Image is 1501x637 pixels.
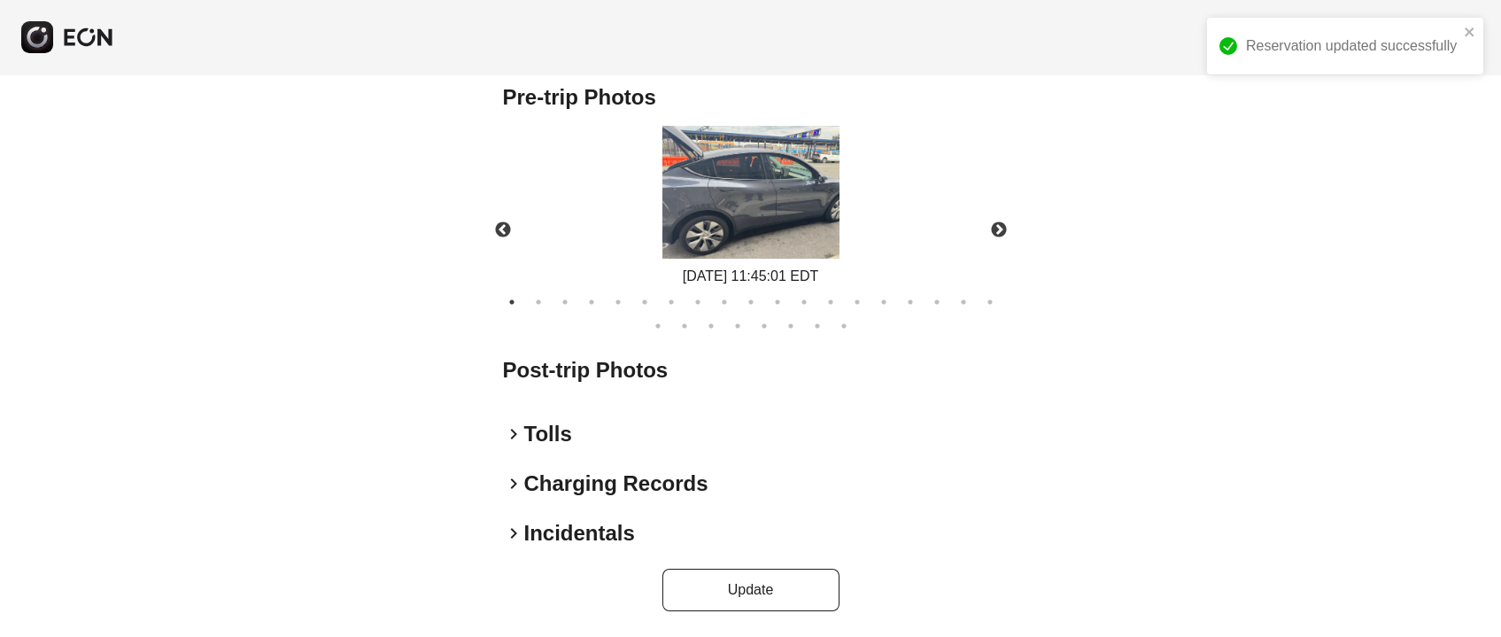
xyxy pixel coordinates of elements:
[928,293,946,311] button: 17
[503,473,524,494] span: keyboard_arrow_right
[729,317,747,335] button: 23
[583,293,600,311] button: 4
[676,317,693,335] button: 21
[609,293,627,311] button: 5
[742,293,760,311] button: 10
[822,293,839,311] button: 13
[662,569,839,611] button: Update
[503,523,524,544] span: keyboard_arrow_right
[503,423,524,445] span: keyboard_arrow_right
[702,317,720,335] button: 22
[556,293,574,311] button: 3
[530,293,547,311] button: 2
[835,317,853,335] button: 27
[524,519,635,548] h2: Incidentals
[981,293,999,311] button: 19
[755,317,773,335] button: 24
[795,293,813,311] button: 12
[1246,35,1458,57] div: Reservation updated successfully
[649,317,667,335] button: 20
[689,293,707,311] button: 8
[524,420,572,448] h2: Tolls
[503,293,521,311] button: 1
[662,126,839,259] img: https://fastfleet.me/rails/active_storage/blobs/redirect/eyJfcmFpbHMiOnsibWVzc2FnZSI6IkJBaHBBd3Rh...
[503,356,999,385] h2: Post-trip Photos
[848,293,866,311] button: 14
[968,199,1030,261] button: Next
[716,293,733,311] button: 9
[875,293,893,311] button: 15
[769,293,786,311] button: 11
[503,83,999,112] h2: Pre-trip Photos
[955,293,972,311] button: 18
[782,317,800,335] button: 25
[1464,25,1476,39] button: close
[809,317,826,335] button: 26
[662,293,680,311] button: 7
[636,293,654,311] button: 6
[901,293,919,311] button: 16
[524,470,708,498] h2: Charging Records
[472,199,534,261] button: Previous
[662,266,839,287] div: [DATE] 11:45:01 EDT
